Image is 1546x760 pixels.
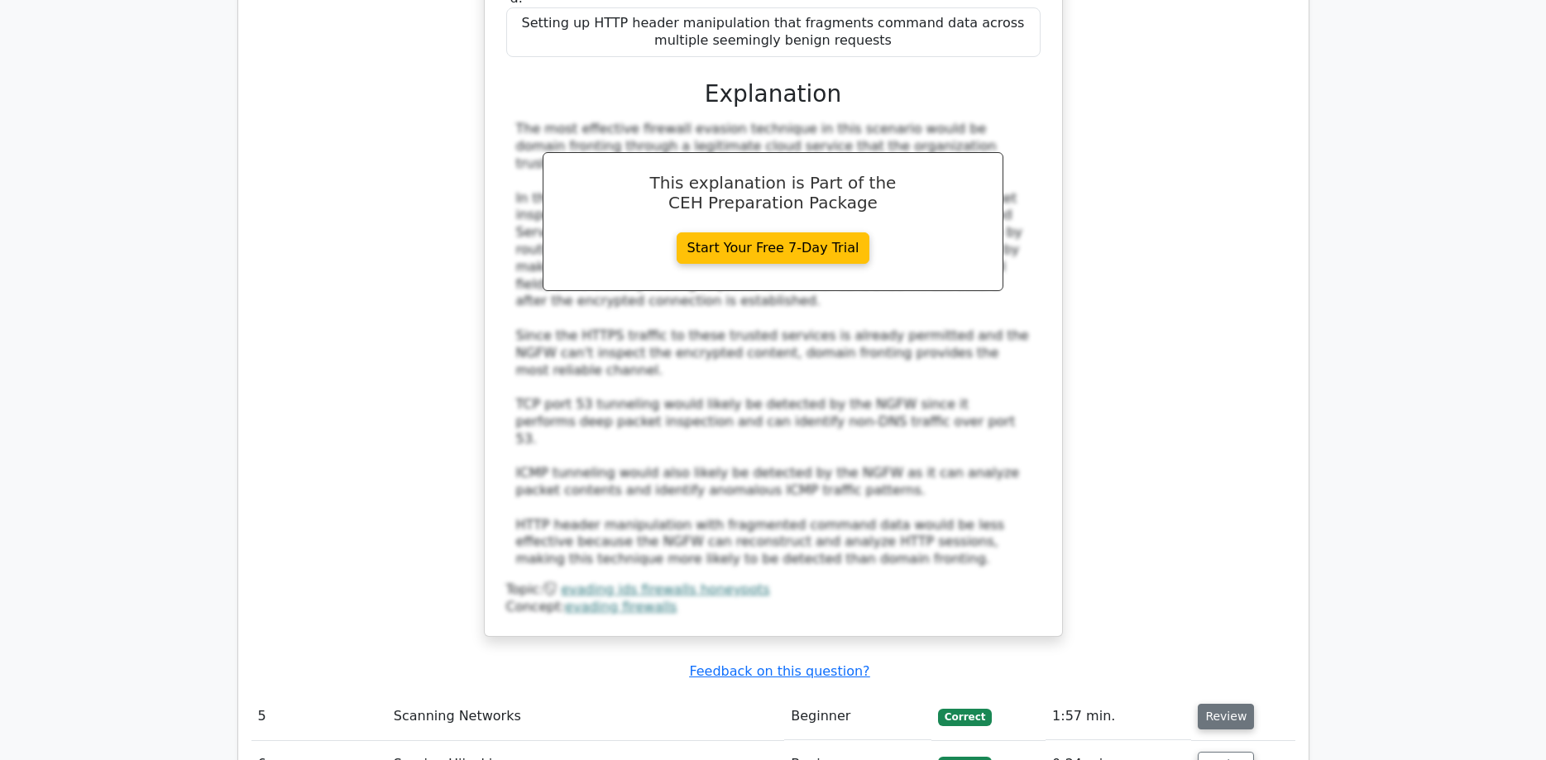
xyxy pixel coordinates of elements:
td: 1:57 min. [1046,693,1191,740]
div: Topic: [506,581,1041,599]
h3: Explanation [516,80,1031,108]
td: Scanning Networks [387,693,785,740]
td: Beginner [784,693,931,740]
a: Start Your Free 7-Day Trial [677,232,870,264]
a: evading firewalls [565,599,677,614]
div: Concept: [506,599,1041,616]
td: 5 [251,693,387,740]
span: Correct [938,709,992,725]
a: evading ids firewalls honeypots [561,581,769,597]
div: The most effective firewall evasion technique in this scenario would be domain fronting through a... [516,121,1031,568]
a: Feedback on this question? [689,663,869,679]
div: Setting up HTTP header manipulation that fragments command data across multiple seemingly benign ... [506,7,1041,57]
button: Review [1198,704,1254,729]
